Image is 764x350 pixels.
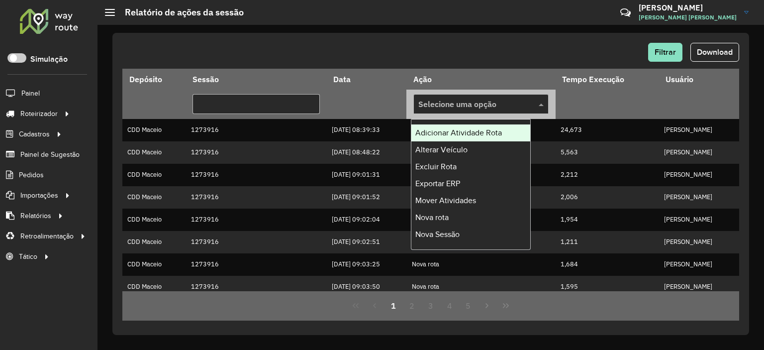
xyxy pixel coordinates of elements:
[20,231,74,241] span: Retroalimentação
[556,186,659,209] td: 2,006
[20,211,51,221] span: Relatórios
[459,296,478,315] button: 5
[186,276,326,298] td: 1273916
[639,3,737,12] h3: [PERSON_NAME]
[421,296,440,315] button: 3
[186,253,326,276] td: 1273916
[326,164,406,186] td: [DATE] 09:01:31
[659,141,739,164] td: [PERSON_NAME]
[326,209,406,231] td: [DATE] 09:02:04
[326,231,406,253] td: [DATE] 09:02:51
[20,149,80,160] span: Painel de Sugestão
[415,145,468,154] span: Alterar Veículo
[122,164,186,186] td: CDD Maceio
[384,296,403,315] button: 1
[19,251,37,262] span: Tático
[122,119,186,141] td: CDD Maceio
[556,253,659,276] td: 1,684
[30,53,68,65] label: Simulação
[406,164,555,186] td: Nova rota
[406,119,555,141] td: Nova Sessão
[415,128,502,137] span: Adicionar Atividade Rota
[122,253,186,276] td: CDD Maceio
[122,276,186,298] td: CDD Maceio
[477,296,496,315] button: Next Page
[406,253,555,276] td: Nova rota
[556,276,659,298] td: 1,595
[648,43,682,62] button: Filtrar
[415,230,460,238] span: Nova Sessão
[406,141,555,164] td: Nova rota
[122,186,186,209] td: CDD Maceio
[411,119,531,250] ng-dropdown-panel: Options list
[406,69,555,90] th: Ação
[186,186,326,209] td: 1273916
[556,231,659,253] td: 1,211
[406,276,555,298] td: Nova rota
[326,253,406,276] td: [DATE] 09:03:25
[639,13,737,22] span: [PERSON_NAME] [PERSON_NAME]
[690,43,739,62] button: Download
[186,209,326,231] td: 1273916
[659,186,739,209] td: [PERSON_NAME]
[186,69,326,90] th: Sessão
[122,141,186,164] td: CDD Maceio
[659,231,739,253] td: [PERSON_NAME]
[326,276,406,298] td: [DATE] 09:03:50
[20,109,58,119] span: Roteirizador
[556,164,659,186] td: 2,212
[326,141,406,164] td: [DATE] 08:48:22
[659,164,739,186] td: [PERSON_NAME]
[19,129,50,139] span: Cadastros
[415,162,457,171] span: Excluir Rota
[406,186,555,209] td: Nova rota
[659,276,739,298] td: [PERSON_NAME]
[186,119,326,141] td: 1273916
[122,209,186,231] td: CDD Maceio
[697,48,733,56] span: Download
[659,69,739,90] th: Usuário
[496,296,515,315] button: Last Page
[659,253,739,276] td: [PERSON_NAME]
[326,69,406,90] th: Data
[21,88,40,99] span: Painel
[402,296,421,315] button: 2
[440,296,459,315] button: 4
[186,231,326,253] td: 1273916
[326,119,406,141] td: [DATE] 08:39:33
[186,164,326,186] td: 1273916
[659,209,739,231] td: [PERSON_NAME]
[655,48,676,56] span: Filtrar
[556,119,659,141] td: 24,673
[122,69,186,90] th: Depósito
[122,231,186,253] td: CDD Maceio
[556,209,659,231] td: 1,954
[415,179,460,188] span: Exportar ERP
[406,231,555,253] td: Nova rota
[659,119,739,141] td: [PERSON_NAME]
[19,170,44,180] span: Pedidos
[326,186,406,209] td: [DATE] 09:01:52
[415,196,476,205] span: Mover Atividades
[20,190,58,201] span: Importações
[615,2,636,23] a: Contato Rápido
[556,69,659,90] th: Tempo Execução
[556,141,659,164] td: 5,563
[115,7,244,18] h2: Relatório de ações da sessão
[406,209,555,231] td: Nova rota
[415,213,449,222] span: Nova rota
[186,141,326,164] td: 1273916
